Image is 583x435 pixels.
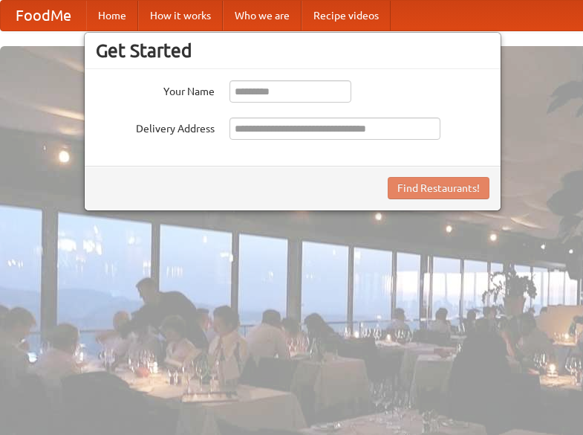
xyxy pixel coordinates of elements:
[388,177,489,199] button: Find Restaurants!
[96,80,215,99] label: Your Name
[96,39,489,62] h3: Get Started
[86,1,138,30] a: Home
[1,1,86,30] a: FoodMe
[302,1,391,30] a: Recipe videos
[138,1,223,30] a: How it works
[223,1,302,30] a: Who we are
[96,117,215,136] label: Delivery Address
